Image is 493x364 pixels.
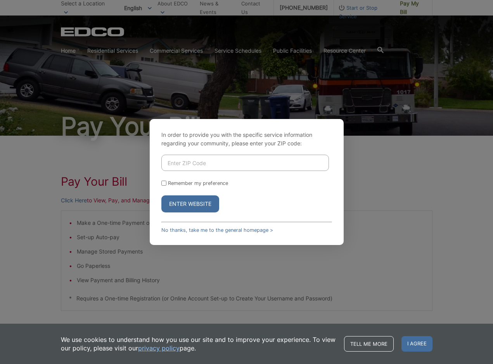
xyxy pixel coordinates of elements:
span: I agree [401,336,432,352]
a: No thanks, take me to the general homepage > [161,227,273,233]
a: privacy policy [138,344,180,352]
a: Tell me more [344,336,394,352]
label: Remember my preference [168,180,228,186]
p: We use cookies to understand how you use our site and to improve your experience. To view our pol... [61,335,336,352]
p: In order to provide you with the specific service information regarding your community, please en... [161,131,332,148]
input: Enter ZIP Code [161,155,329,171]
button: Enter Website [161,195,219,212]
